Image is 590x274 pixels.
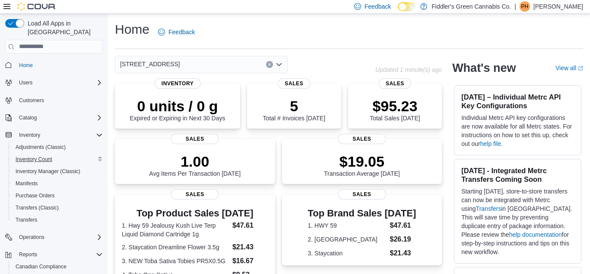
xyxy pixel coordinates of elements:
span: [STREET_ADDRESS] [120,59,180,69]
span: Inventory [19,132,40,139]
span: Transfers [12,215,103,225]
a: Transfers [12,215,41,225]
a: Feedback [155,23,198,41]
span: Catalog [19,114,37,121]
span: Sales [338,189,386,200]
a: Home [16,60,36,71]
p: Updated 1 minute(s) ago [375,66,442,73]
button: Inventory Manager (Classic) [9,165,106,177]
a: Inventory Manager (Classic) [12,166,84,177]
button: Users [2,77,106,89]
img: Cova [17,2,56,11]
span: Reports [19,251,37,258]
button: Purchase Orders [9,190,106,202]
span: Transfers [16,216,37,223]
dd: $47.61 [232,220,268,231]
button: Home [2,59,106,71]
button: Catalog [2,112,106,124]
input: Dark Mode [398,2,416,11]
div: Patricia Higenell [520,1,530,12]
span: Load All Apps in [GEOGRAPHIC_DATA] [24,19,103,36]
p: 0 units / 0 g [130,97,225,115]
span: Home [16,60,103,71]
span: Inventory Count [12,154,103,164]
span: Canadian Compliance [16,263,67,270]
span: Operations [19,234,44,241]
p: $19.05 [324,153,400,170]
dt: 3. Staycation [308,249,386,258]
h1: Home [115,21,149,38]
p: 5 [263,97,325,115]
h3: [DATE] - Integrated Metrc Transfers Coming Soon [461,166,574,184]
span: Inventory Count [16,156,52,163]
dt: 1. Hwy 59 Jealousy Kush Live Terp Liquid Diamond Cartridge 1g [122,221,229,239]
span: Manifests [16,180,38,187]
span: Feedback [168,28,195,36]
span: Inventory Manager (Classic) [16,168,80,175]
span: Customers [19,97,44,104]
span: Sales [338,134,386,144]
div: Total # Invoices [DATE] [263,97,325,122]
svg: External link [578,66,583,71]
a: help documentation [509,231,562,238]
span: Transfers (Classic) [12,203,103,213]
button: Canadian Compliance [9,261,106,273]
span: Reports [16,249,103,260]
span: Transfers (Classic) [16,204,59,211]
span: Adjustments (Classic) [16,144,66,151]
p: Fiddler's Green Cannabis Co. [431,1,511,12]
dt: 2. [GEOGRAPHIC_DATA] [308,235,386,244]
span: Canadian Compliance [12,261,103,272]
div: Transaction Average [DATE] [324,153,400,177]
span: Sales [171,134,219,144]
span: Users [16,77,103,88]
span: Purchase Orders [16,192,55,199]
button: Reports [16,249,41,260]
button: Operations [16,232,48,242]
dd: $16.67 [232,256,268,266]
span: Users [19,79,32,86]
span: Inventory [16,130,103,140]
button: Inventory [2,129,106,141]
h2: What's new [452,61,516,75]
button: Reports [2,248,106,261]
p: [PERSON_NAME] [533,1,583,12]
span: Sales [171,189,219,200]
p: Starting [DATE], store-to-store transfers can now be integrated with Metrc using in [GEOGRAPHIC_D... [461,187,574,256]
a: Manifests [12,178,41,189]
a: Transfers [476,205,501,212]
h3: [DATE] – Individual Metrc API Key Configurations [461,93,574,110]
h3: Top Brand Sales [DATE] [308,208,416,219]
dd: $21.43 [390,248,416,258]
dt: 3. NEW Toba Sativa Tobies PR5X0.5G [122,257,229,265]
span: Sales [379,78,411,89]
p: Individual Metrc API key configurations are now available for all Metrc states. For instructions ... [461,113,574,148]
div: Total Sales [DATE] [370,97,420,122]
a: Canadian Compliance [12,261,70,272]
span: Inventory Manager (Classic) [12,166,103,177]
button: Operations [2,231,106,243]
span: Adjustments (Classic) [12,142,103,152]
a: Adjustments (Classic) [12,142,69,152]
dd: $26.19 [390,234,416,245]
dd: $47.61 [390,220,416,231]
div: Avg Items Per Transaction [DATE] [149,153,241,177]
dt: 1. HWY 59 [308,221,386,230]
button: Clear input [266,61,273,68]
span: Purchase Orders [12,190,103,201]
span: Feedback [365,2,391,11]
span: Inventory [155,78,201,89]
dd: $21.43 [232,242,268,252]
span: Manifests [12,178,103,189]
a: Purchase Orders [12,190,58,201]
a: Inventory Count [12,154,56,164]
button: Transfers [9,214,106,226]
span: Sales [278,78,310,89]
button: Adjustments (Classic) [9,141,106,153]
button: Inventory [16,130,44,140]
a: Customers [16,95,48,106]
p: | [514,1,516,12]
button: Transfers (Classic) [9,202,106,214]
span: PH [521,1,529,12]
